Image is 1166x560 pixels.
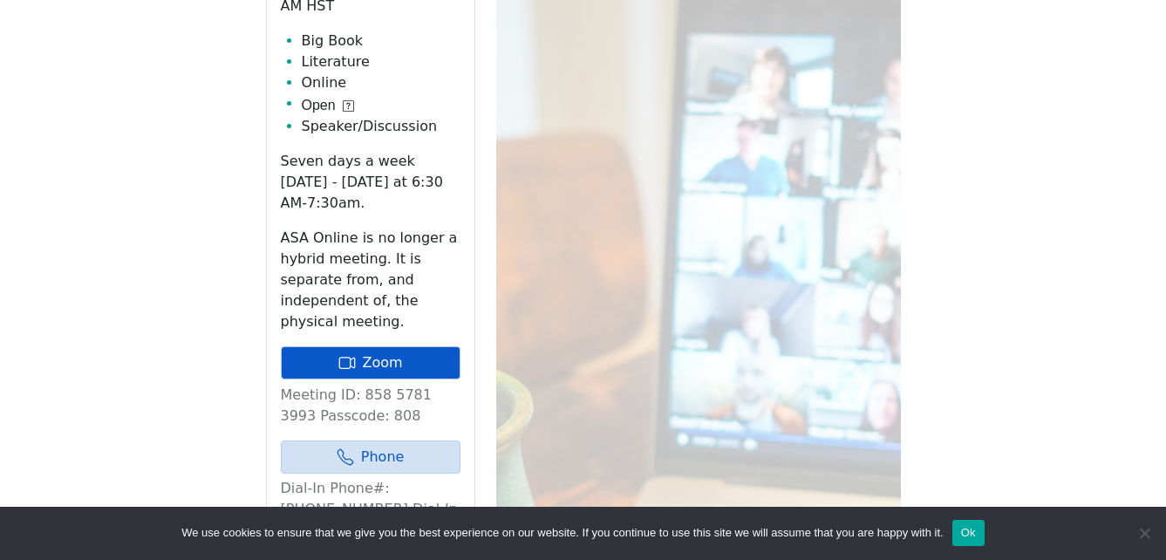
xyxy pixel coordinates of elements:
[281,228,460,332] p: ASA Online is no longer a hybrid meeting. It is separate from, and independent of, the physical m...
[952,520,985,546] button: Ok
[302,72,460,93] li: Online
[1135,524,1153,542] span: No
[302,95,336,116] span: Open
[281,478,460,541] p: Dial-In Phone#: [PHONE_NUMBER] Dial-In Passcode: 808
[302,116,460,137] li: Speaker/Discussion
[302,31,460,51] li: Big Book
[302,51,460,72] li: Literature
[281,440,460,474] a: Phone
[181,524,943,542] span: We use cookies to ensure that we give you the best experience on our website. If you continue to ...
[281,151,460,214] p: Seven days a week [DATE] - [DATE] at 6:30 AM-7:30am.
[281,346,460,379] a: Zoom
[302,95,354,116] button: Open
[281,385,460,427] p: Meeting ID: 858 5781 3993 Passcode: 808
